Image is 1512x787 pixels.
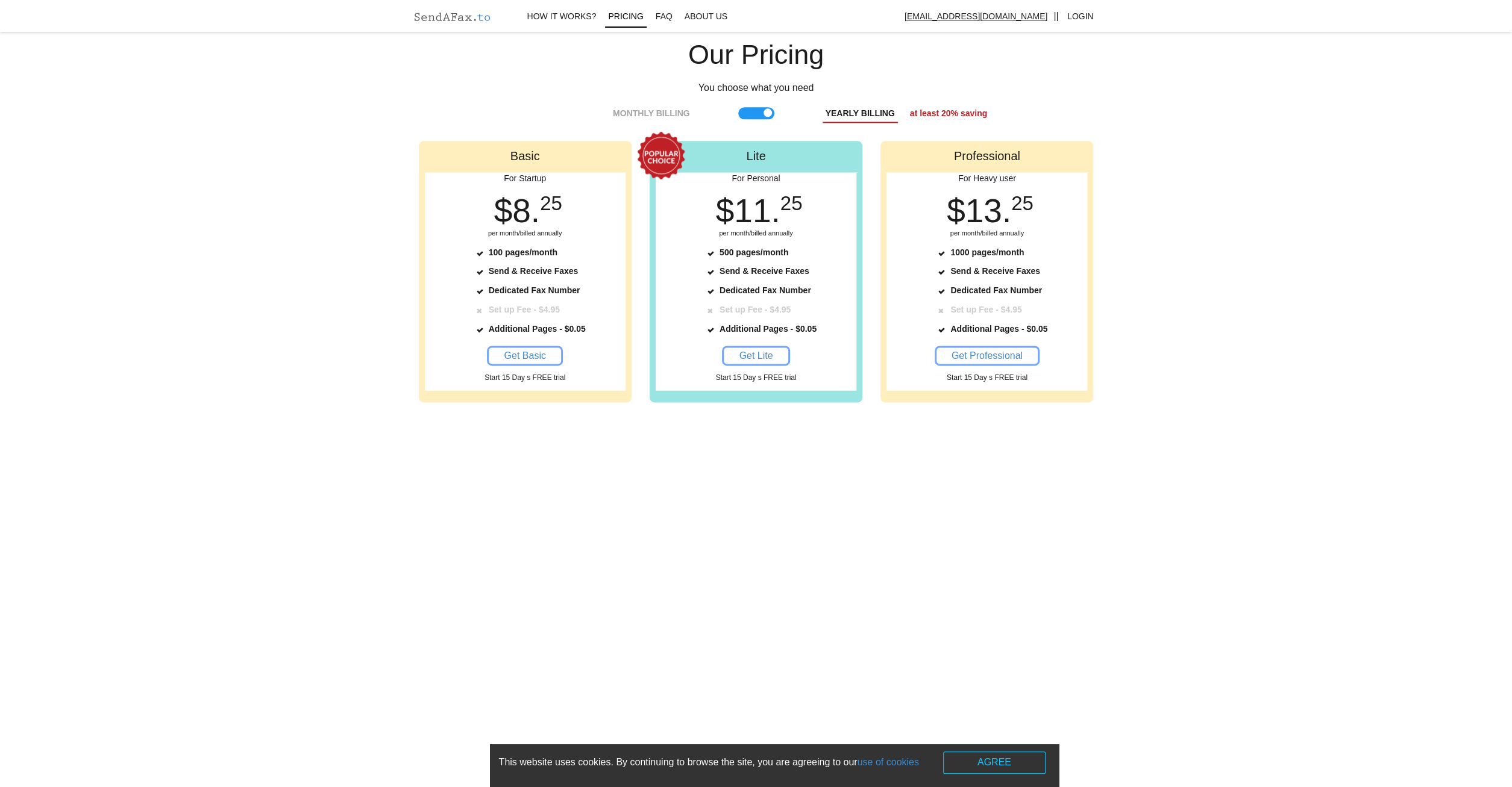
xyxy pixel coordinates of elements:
span: Send & Receive Faxes [950,266,1040,276]
span: Additional Pages - $0.05 [489,324,586,334]
span: $ [494,192,513,229]
img: popular choice [629,126,693,185]
span: You choose what you need [698,82,814,93]
sup: 25 [1011,192,1034,214]
sup: 25 [780,192,803,214]
span: Dedicated Fax Number [950,285,1042,295]
span: Additional Pages - $0.05 [720,324,817,334]
span: YEARLY BILLING [823,107,898,123]
span: Get Basic [504,350,545,361]
span: Dedicated Fax Number [489,285,580,295]
div: This website uses cookies. By continuing to browse the site, you are agreeing to our [499,751,1050,774]
span: For Personal [656,172,856,194]
a: How It works? [521,3,603,31]
h2: Our Pricing [404,40,1109,70]
span: Set up Fee - $4.95 [950,305,1021,314]
a: use of cookies [858,757,919,767]
sup: 25 [540,192,562,214]
a: Login [1061,3,1100,31]
span: Get Lite [739,350,773,361]
u: [EMAIL_ADDRESS][DOMAIN_NAME] [905,11,1047,21]
span: Start 15 Day s FREE trial [947,373,1027,382]
a: FAQ [650,3,679,31]
span: at least 20% saving [898,108,987,118]
span: per month/billed annually [488,229,562,237]
span: Start 15 Day s FREE trial [485,373,565,382]
span: per month/billed annually [719,229,792,237]
a: [EMAIL_ADDRESS][DOMAIN_NAME] [899,3,1053,31]
span: Set up Fee - $4.95 [489,305,560,314]
span: Send & Receive Faxes [489,266,579,276]
span: 11. [710,192,803,229]
span: Dedicated Fax Number [720,285,811,295]
a: Pricing [602,3,649,31]
span: Additional Pages - $0.05 [950,324,1047,334]
span: $ [947,192,965,229]
div: Basic [419,141,632,172]
div: Professional [880,141,1093,172]
span: For Heavy user [886,172,1087,194]
span: Get Professional [952,350,1023,361]
span: MONTHLY BILLING [613,107,690,120]
span: Send & Receive Faxes [720,266,809,276]
div: Lite [650,141,862,172]
span: 100 pages/month [489,247,557,257]
button: AGREE [943,751,1046,774]
span: per month/billed annually [950,229,1024,237]
span: For Startup [425,172,626,194]
span: 13. [941,192,1034,229]
span: 8. [488,192,562,229]
span: Set up Fee - $4.95 [720,305,791,314]
span: 1000 pages/month [950,247,1024,257]
span: $ [716,192,735,229]
span: 500 pages/month [720,247,788,257]
span: Start 15 Day s FREE trial [715,373,796,382]
a: About Us [679,3,733,31]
